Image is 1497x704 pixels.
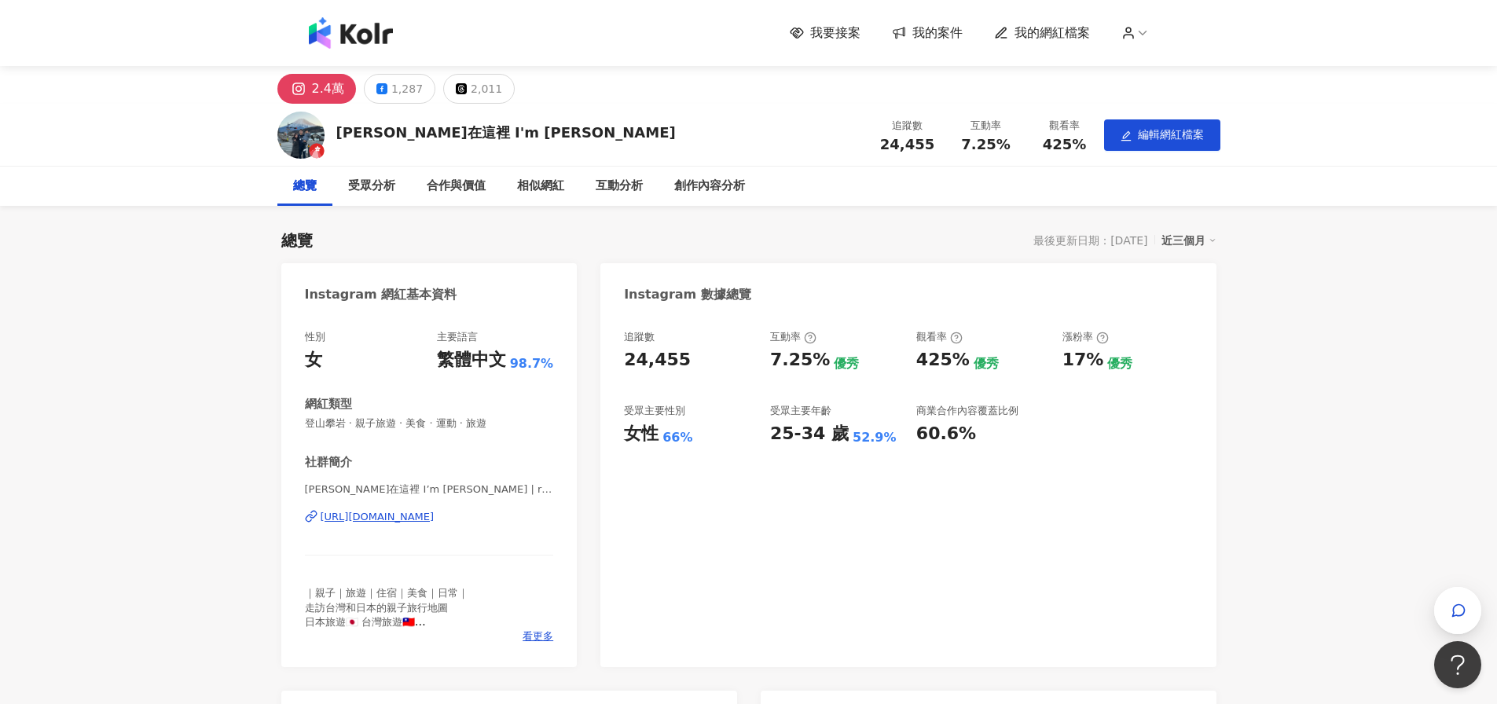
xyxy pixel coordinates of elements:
div: 52.9% [853,429,897,446]
div: Instagram 數據總覽 [624,286,751,303]
div: 17% [1062,348,1104,372]
div: 受眾主要性別 [624,404,685,418]
div: 繁體中文 [437,348,506,372]
div: 互動率 [770,330,816,344]
div: 商業合作內容覆蓋比例 [916,404,1018,418]
div: 受眾分析 [348,177,395,196]
div: 網紅類型 [305,396,352,412]
div: 女性 [624,422,659,446]
div: 60.6% [916,422,976,446]
div: 1,287 [391,78,423,100]
div: 24,455 [624,348,691,372]
div: 受眾主要年齡 [770,404,831,418]
div: 25-34 歲 [770,422,849,446]
div: [PERSON_NAME]在這裡 I'm [PERSON_NAME] [336,123,676,142]
div: 優秀 [974,355,999,372]
span: 98.7% [510,355,554,372]
div: 漲粉率 [1062,330,1109,344]
span: 登山攀岩 · 親子旅遊 · 美食 · 運動 · 旅遊 [305,416,554,431]
a: [URL][DOMAIN_NAME] [305,510,554,524]
div: 主要語言 [437,330,478,344]
span: edit [1121,130,1132,141]
div: 優秀 [834,355,859,372]
div: 合作與價值 [427,177,486,196]
a: 我要接案 [790,24,860,42]
div: 7.25% [770,348,830,372]
button: 1,287 [364,74,435,104]
div: 近三個月 [1161,230,1216,251]
div: 優秀 [1107,355,1132,372]
div: 觀看率 [1035,118,1095,134]
div: 創作內容分析 [674,177,745,196]
span: 425% [1043,137,1087,152]
span: 我的網紅檔案 [1015,24,1090,42]
span: 7.25% [961,137,1010,152]
button: 2,011 [443,74,515,104]
a: 我的網紅檔案 [994,24,1090,42]
div: [URL][DOMAIN_NAME] [321,510,435,524]
div: 最後更新日期：[DATE] [1033,234,1147,247]
div: Instagram 網紅基本資料 [305,286,457,303]
div: 66% [662,429,692,446]
button: 2.4萬 [277,74,356,104]
span: [PERSON_NAME]在這裡 I’m [PERSON_NAME] | ruby88235 [305,482,554,497]
iframe: Help Scout Beacon - Open [1434,641,1481,688]
div: 2.4萬 [312,78,344,100]
span: 24,455 [880,136,934,152]
div: 2,011 [471,78,502,100]
span: 我的案件 [912,24,963,42]
span: 我要接案 [810,24,860,42]
span: 看更多 [523,629,553,643]
div: 互動率 [956,118,1016,134]
span: 編輯網紅檔案 [1138,128,1204,141]
img: KOL Avatar [277,112,325,159]
div: 觀看率 [916,330,963,344]
span: ｜親子｜旅遊｜住宿｜美食｜日常｜ 走訪台灣和日本的親子旅行地圖 日本旅遊🇯🇵 台灣旅遊🇹🇼 - 📩 [EMAIL_ADDRESS][DOMAIN_NAME] - 9月沖繩 -2月名古屋 專屬折扣... [305,587,506,670]
div: 女 [305,348,322,372]
img: logo [309,17,393,49]
div: 相似網紅 [517,177,564,196]
button: edit編輯網紅檔案 [1104,119,1220,151]
div: 425% [916,348,970,372]
div: 追蹤數 [878,118,937,134]
div: 追蹤數 [624,330,655,344]
div: 總覽 [281,229,313,251]
div: 性別 [305,330,325,344]
div: 總覽 [293,177,317,196]
div: 社群簡介 [305,454,352,471]
a: 我的案件 [892,24,963,42]
div: 互動分析 [596,177,643,196]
